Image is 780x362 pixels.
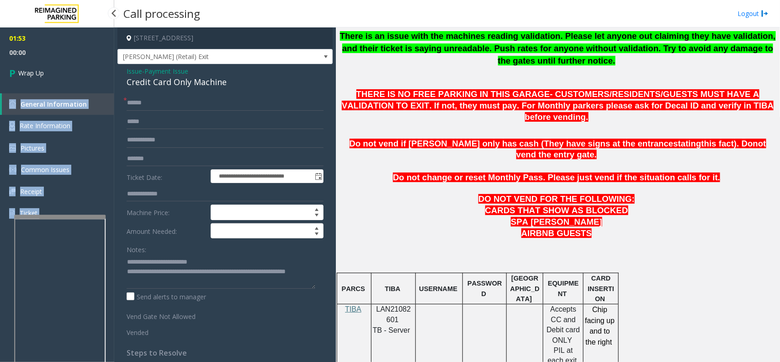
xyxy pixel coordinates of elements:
[21,100,87,108] span: General Information
[310,205,323,212] span: Increase value
[511,217,602,227] span: SPA [PERSON_NAME]
[342,285,365,292] span: PARCS
[393,173,720,182] span: Do not change or reset Monthly Pass. Please just vend if the situation calls for it.
[467,280,502,297] span: PASSWORD
[117,27,333,49] h4: [STREET_ADDRESS]
[419,285,457,292] span: USERNAME
[118,49,289,64] span: [PERSON_NAME] (Retail) Exit
[385,285,400,292] span: TIBA
[18,68,44,78] span: Wrap Up
[21,144,44,152] span: Pictures
[119,2,205,25] h3: Call processing
[127,328,149,337] span: Vended
[124,205,208,220] label: Machine Price:
[342,89,774,122] span: THERE IS NO FREE PARKING IN THIS GARAGE- CUSTOMERS/RESIDENTS/GUESTS MUST HAVE A VALIDATION TO EXI...
[310,212,323,220] span: Decrease value
[548,280,579,297] span: EQUIPMENT
[20,121,70,130] span: Rate Information
[761,9,769,18] img: logout
[310,224,323,231] span: Increase value
[2,93,114,115] a: General Information
[127,242,146,254] label: Notes:
[345,306,361,313] a: TIBA
[674,139,701,148] span: stating
[20,209,37,217] span: Ticket
[485,205,628,215] span: CARDS THAT SHOW AS BLOCKED
[142,67,188,76] span: -
[313,170,323,183] span: Toggle popup
[9,101,16,108] img: 'icon'
[373,326,410,334] span: TB - Server
[9,209,15,217] img: 'icon'
[516,139,766,160] span: not vend the entry gate.
[738,9,769,18] a: Logout
[144,66,188,76] span: Payment Issue
[124,223,208,239] label: Amount Needed:
[585,306,615,346] span: Chip facing up and to the right
[127,66,142,76] span: Issue
[127,292,206,302] label: Send alerts to manager
[350,139,674,148] span: Do not vend if [PERSON_NAME] only has cash (They have signs at the entrance
[9,189,16,195] img: 'icon'
[588,275,614,303] span: CARD INSERTION
[21,165,69,174] span: Common Issues
[547,305,580,344] span: Accepts CC and Debit card ONLY
[9,166,16,173] img: 'icon'
[340,31,776,65] span: There is an issue with the machines reading validation. Please let anyone out claiming they have ...
[9,145,16,151] img: 'icon'
[377,305,411,323] span: LAN21082601
[20,187,42,196] span: Receipt
[701,139,753,148] span: this fact). Do
[127,76,324,88] div: Credit Card Only Machine
[9,122,15,130] img: 'icon'
[124,308,208,321] label: Vend Gate Not Allowed
[310,231,323,238] span: Decrease value
[478,194,635,204] span: DO NOT VEND FOR THE FOLLOWING:
[124,169,208,183] label: Ticket Date:
[521,228,592,238] span: AIRBNB GUESTS
[510,275,540,303] span: [GEOGRAPHIC_DATA]
[127,349,324,357] h4: Steps to Resolve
